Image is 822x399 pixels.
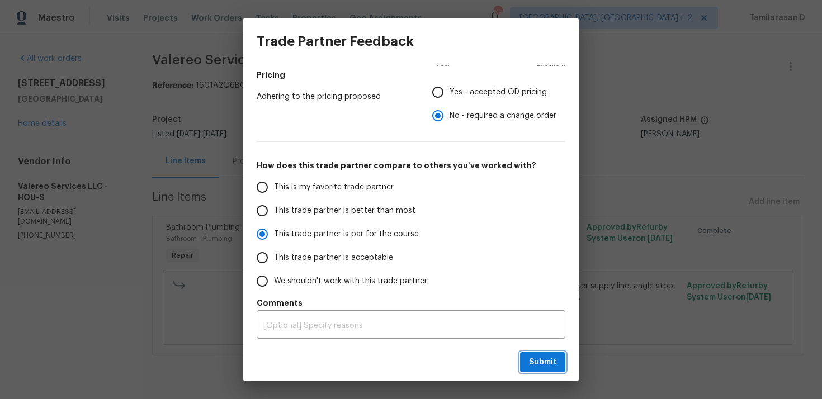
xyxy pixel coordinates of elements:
[257,160,565,171] h5: How does this trade partner compare to others you’ve worked with?
[274,252,393,264] span: This trade partner is acceptable
[257,175,565,293] div: How does this trade partner compare to others you’ve worked with?
[274,182,394,193] span: This is my favorite trade partner
[450,110,556,122] span: No - required a change order
[520,352,565,373] button: Submit
[257,69,565,80] h5: Pricing
[432,80,565,127] div: Pricing
[274,205,415,217] span: This trade partner is better than most
[257,34,414,49] h3: Trade Partner Feedback
[257,297,565,308] h5: Comments
[274,275,427,287] span: We shouldn't work with this trade partner
[450,87,547,98] span: Yes - accepted OD pricing
[257,91,414,102] span: Adhering to the pricing proposed
[529,355,556,369] span: Submit
[274,229,419,240] span: This trade partner is par for the course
